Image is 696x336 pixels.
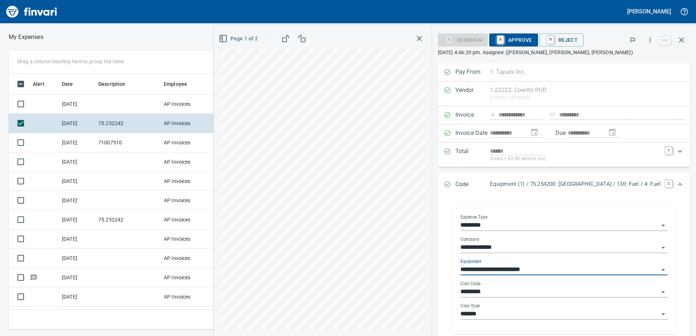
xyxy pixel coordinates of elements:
[9,33,43,41] p: My Expenses
[59,307,95,326] td: [DATE]
[455,180,490,189] p: Code
[460,259,482,264] label: Equipment
[438,49,690,56] p: [DATE] 4:46:20 pm. Assignee: ([PERSON_NAME], [PERSON_NAME], [PERSON_NAME])
[33,80,54,88] span: Alert
[62,80,73,88] span: Date
[460,215,487,219] label: Expense Type
[438,143,690,167] div: Expand
[95,133,161,152] td: 71007510
[17,58,124,65] p: Drag a column heading here to group the table
[658,309,668,319] button: Open
[59,249,95,268] td: [DATE]
[665,147,672,154] a: T
[658,287,668,297] button: Open
[438,173,690,197] div: Expand
[161,172,215,191] td: AP Invoices
[59,133,95,152] td: [DATE]
[95,210,161,229] td: 75.252242
[59,191,95,210] td: [DATE]
[62,80,83,88] span: Date
[161,95,215,114] td: AP Invoices
[658,220,668,231] button: Open
[658,243,668,253] button: Open
[161,307,215,326] td: [PERSON_NAME]
[217,32,261,45] button: Page 1 of 2
[95,114,161,133] td: 75.252242
[33,80,44,88] span: Alert
[161,210,215,229] td: AP Invoices
[98,80,126,88] span: Description
[658,31,690,49] span: Close invoice
[460,281,481,286] label: Cost Code
[9,33,43,41] nav: breadcrumb
[59,152,95,172] td: [DATE]
[455,147,490,163] p: Total
[490,180,661,188] p: Equipment (1) / 75.254200: [GEOGRAPHIC_DATA] / 130: Fuel / 4: Fuel
[547,36,554,44] a: R
[460,304,480,308] label: Cost Type
[438,36,488,43] div: Reassign
[98,80,135,88] span: Description
[59,268,95,287] td: [DATE]
[59,172,95,191] td: [DATE]
[161,191,215,210] td: AP Invoices
[59,95,95,114] td: [DATE]
[495,34,532,46] span: Approve
[545,34,578,46] span: Reject
[95,307,161,326] td: The Home Depot #[GEOGRAPHIC_DATA]
[161,114,215,133] td: AP Invoices
[625,32,641,48] button: Flag
[59,229,95,249] td: [DATE]
[658,265,668,275] button: Open
[642,32,658,48] button: More
[161,268,215,287] td: AP Invoices
[161,133,215,152] td: AP Invoices
[4,3,59,20] img: Finvari
[625,6,673,17] button: [PERSON_NAME]
[30,275,37,280] span: Has messages
[161,249,215,268] td: AP Invoices
[220,34,258,43] span: Page 1 of 2
[161,229,215,249] td: AP Invoices
[497,36,504,44] a: A
[164,80,197,88] span: Employee
[490,155,661,163] p: (basis + $0.00 Service tax)
[59,287,95,307] td: [DATE]
[665,180,672,187] a: C
[660,36,671,44] a: esc
[539,33,584,47] button: RReject
[489,33,538,47] button: AApprove
[59,210,95,229] td: [DATE]
[164,80,187,88] span: Employee
[627,8,671,15] h5: [PERSON_NAME]
[59,114,95,133] td: [DATE]
[460,237,479,241] label: Company
[161,287,215,307] td: AP Invoices
[161,152,215,172] td: AP Invoices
